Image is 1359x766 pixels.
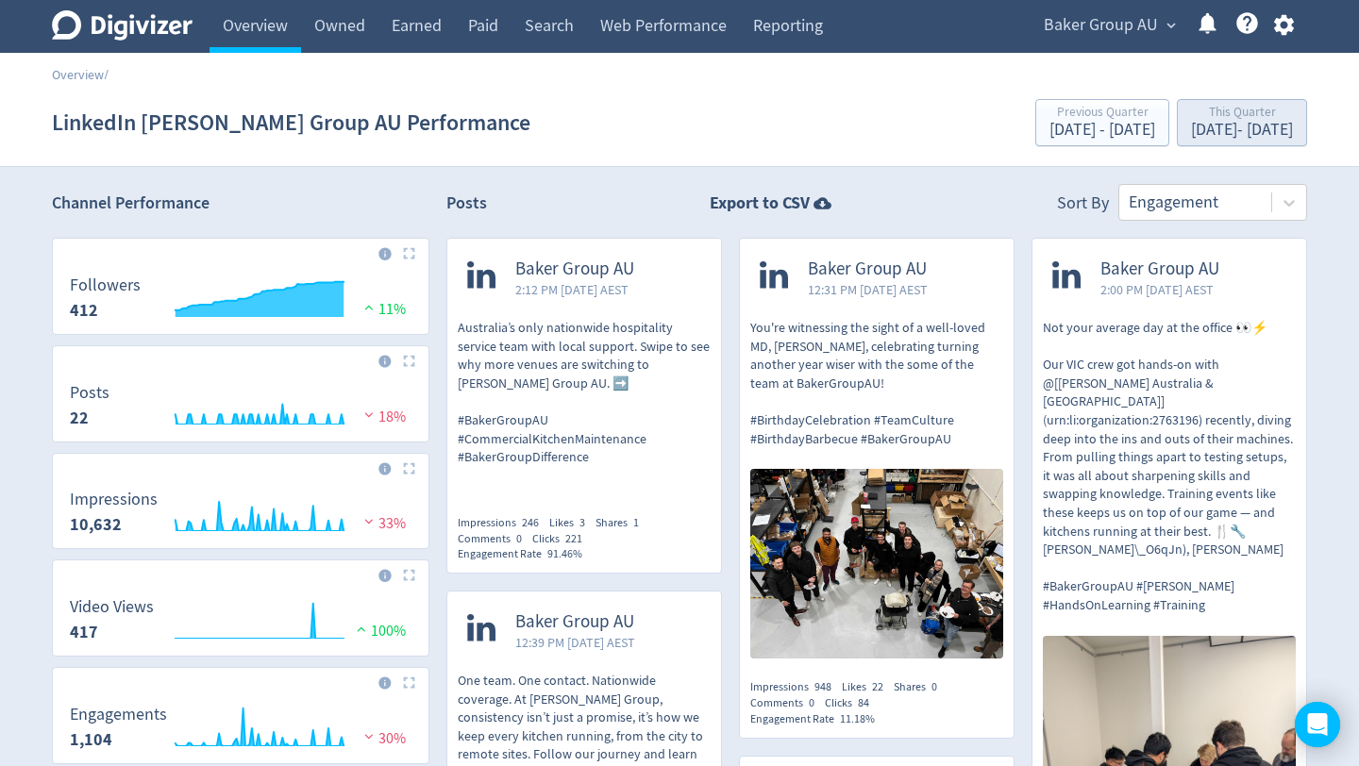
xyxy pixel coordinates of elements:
a: Baker Group AU2:12 PM [DATE] AESTAustralia’s only nationwide hospitality service team with local ... [447,239,721,500]
strong: 1,104 [70,728,112,751]
div: Shares [596,515,649,531]
span: / [104,66,109,83]
img: Placeholder [403,355,415,367]
div: Impressions [750,679,842,695]
div: [DATE] - [DATE] [1191,122,1293,139]
dt: Posts [70,382,109,404]
span: 948 [814,679,831,694]
p: Australia’s only nationwide hospitality service team with local support. Swipe to see why more ve... [458,319,711,467]
div: Open Intercom Messenger [1295,702,1340,747]
span: 12:39 PM [DATE] AEST [515,633,635,652]
h2: Posts [446,191,487,221]
span: 11.18% [840,711,875,726]
img: Placeholder [403,462,415,475]
strong: 417 [70,621,98,643]
a: Overview [52,66,104,83]
h1: LinkedIn [PERSON_NAME] Group AU Performance [52,92,530,153]
span: 0 [931,679,937,694]
p: You're witnessing the sight of a well-loved MD, [PERSON_NAME], celebrating turning another year w... [750,319,1003,448]
dt: Engagements [70,704,167,725]
svg: Posts 22 [60,384,421,434]
div: Sort By [1057,191,1109,221]
img: Placeholder [403,247,415,259]
span: 2:12 PM [DATE] AEST [515,280,634,299]
img: positive-performance.svg [352,622,371,636]
dt: Followers [70,275,141,296]
svg: Followers 412 [60,276,421,326]
span: Baker Group AU [808,258,928,280]
span: 0 [809,695,814,710]
span: 221 [565,531,582,546]
div: Clicks [825,695,880,711]
span: 0 [516,531,522,546]
span: 84 [858,695,869,710]
div: Likes [549,515,596,531]
button: Baker Group AU [1037,10,1181,41]
span: 1 [633,515,639,530]
img: negative-performance.svg [360,514,378,528]
strong: Export to CSV [710,191,810,215]
span: Baker Group AU [1044,10,1158,41]
span: Baker Group AU [515,611,635,633]
span: Baker Group AU [1100,258,1219,280]
div: Previous Quarter [1049,106,1155,122]
strong: 22 [70,407,89,429]
span: 11% [360,300,406,319]
img: positive-performance.svg [360,300,378,314]
img: negative-performance.svg [360,408,378,422]
span: 3 [579,515,585,530]
span: Baker Group AU [515,258,634,280]
span: 18% [360,408,406,426]
div: Shares [894,679,948,695]
div: Likes [842,679,894,695]
strong: 10,632 [70,513,122,536]
dt: Video Views [70,596,154,618]
div: Comments [458,531,532,547]
span: 91.46% [547,546,582,561]
span: 100% [352,622,406,641]
span: 22 [872,679,883,694]
strong: 412 [70,299,98,322]
img: Placeholder [403,569,415,581]
img: Placeholder [403,676,415,689]
div: Comments [750,695,825,711]
p: Not your average day at the office 👀⚡️ Our VIC crew got hands-on with @[[PERSON_NAME] Australia &... [1043,319,1296,615]
dt: Impressions [70,489,158,510]
span: 12:31 PM [DATE] AEST [808,280,928,299]
div: Engagement Rate [750,711,885,727]
span: expand_more [1163,17,1180,34]
div: This Quarter [1191,106,1293,122]
span: 30% [360,729,406,748]
img: negative-performance.svg [360,729,378,743]
div: Engagement Rate [458,546,593,562]
svg: Video Views 417 [60,598,421,648]
button: Previous Quarter[DATE] - [DATE] [1035,99,1169,146]
a: Baker Group AU12:31 PM [DATE] AESTYou're witnessing the sight of a well-loved MD, [PERSON_NAME], ... [740,239,1014,664]
h2: Channel Performance [52,191,429,215]
span: 246 [522,515,539,530]
img: https://media.cf.digivizer.com/images/linkedin-137139445-urn:li:share:7358323738225905664-523d80c... [750,469,1003,658]
div: [DATE] - [DATE] [1049,122,1155,139]
button: This Quarter[DATE]- [DATE] [1177,99,1307,146]
svg: Engagements 1,104 [60,706,421,756]
svg: Impressions 10,632 [60,491,421,541]
span: 2:00 PM [DATE] AEST [1100,280,1219,299]
div: Impressions [458,515,549,531]
div: Clicks [532,531,593,547]
span: 33% [360,514,406,533]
